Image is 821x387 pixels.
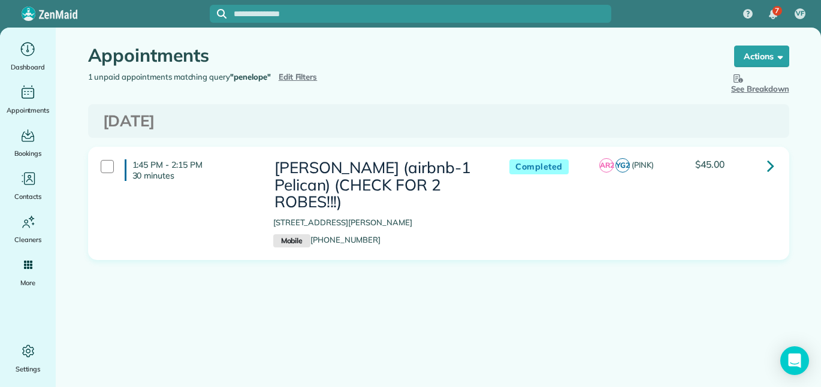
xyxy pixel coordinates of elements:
[615,158,630,173] span: YG2
[79,71,439,83] div: 1 unpaid appointments matching query
[5,83,51,116] a: Appointments
[760,1,786,28] div: 7 unread notifications
[5,341,51,375] a: Settings
[230,72,271,81] strong: "penelope"
[210,9,227,19] button: Focus search
[734,46,789,67] button: Actions
[279,72,318,81] a: Edit Filters
[695,158,725,170] span: $45.00
[14,147,42,159] span: Bookings
[16,363,41,375] span: Settings
[20,277,35,289] span: More
[273,159,485,211] h3: [PERSON_NAME] (airbnb-1 Pelican) (CHECK FOR 2 ROBES!!!)
[132,170,255,181] p: 30 minutes
[509,159,569,174] span: Completed
[273,234,310,247] small: Mobile
[7,104,50,116] span: Appointments
[632,160,654,170] span: (PINK)
[103,113,774,130] h3: [DATE]
[599,158,614,173] span: AR2
[14,191,41,202] span: Contacts
[5,212,51,246] a: Cleaners
[5,40,51,73] a: Dashboard
[796,9,804,19] span: VF
[88,46,711,65] h1: Appointments
[780,346,809,375] div: Open Intercom Messenger
[14,234,41,246] span: Cleaners
[775,6,779,16] span: 7
[125,159,255,181] h4: 1:45 PM - 2:15 PM
[11,61,45,73] span: Dashboard
[5,169,51,202] a: Contacts
[731,71,789,93] span: See Breakdown
[731,71,789,95] button: See Breakdown
[217,9,227,19] svg: Focus search
[273,235,381,244] a: Mobile[PHONE_NUMBER]
[273,217,485,229] p: [STREET_ADDRESS][PERSON_NAME]
[5,126,51,159] a: Bookings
